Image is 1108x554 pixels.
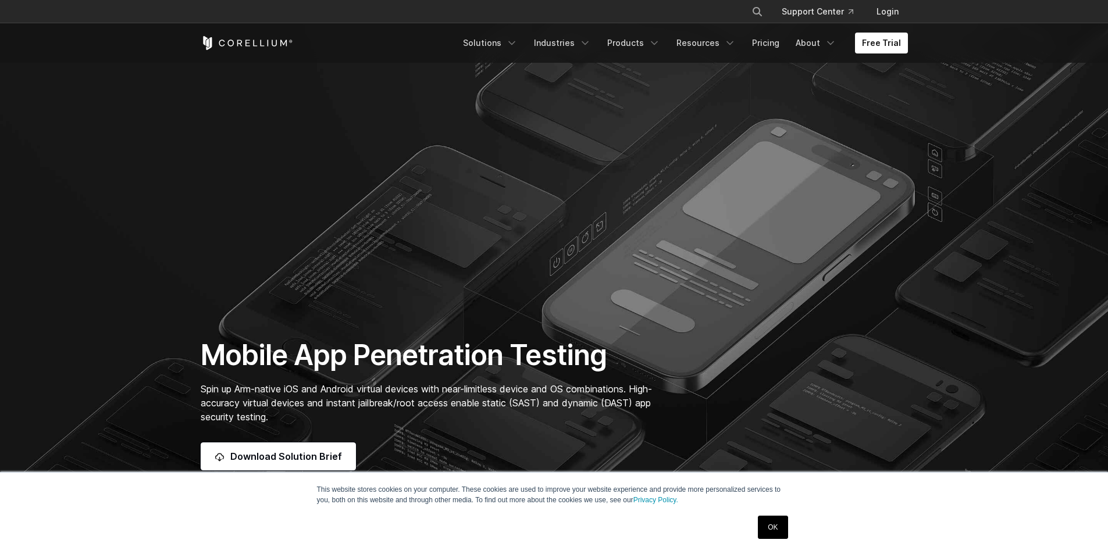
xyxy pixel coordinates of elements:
a: Industries [527,33,598,53]
a: Login [867,1,908,22]
a: Products [600,33,667,53]
a: Pricing [745,33,786,53]
a: OK [758,516,788,539]
a: Solutions [456,33,525,53]
h1: Mobile App Penetration Testing [201,338,664,373]
div: Navigation Menu [456,33,908,53]
a: Download Solution Brief [201,442,356,470]
a: Support Center [772,1,863,22]
p: This website stores cookies on your computer. These cookies are used to improve your website expe... [317,484,792,505]
a: Free Trial [855,33,908,53]
div: Navigation Menu [738,1,908,22]
a: About [789,33,843,53]
button: Search [747,1,768,22]
span: Spin up Arm-native iOS and Android virtual devices with near-limitless device and OS combinations... [201,383,652,423]
span: Download Solution Brief [230,449,342,463]
a: Resources [669,33,743,53]
a: Privacy Policy. [633,496,678,504]
a: Corellium Home [201,36,293,50]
